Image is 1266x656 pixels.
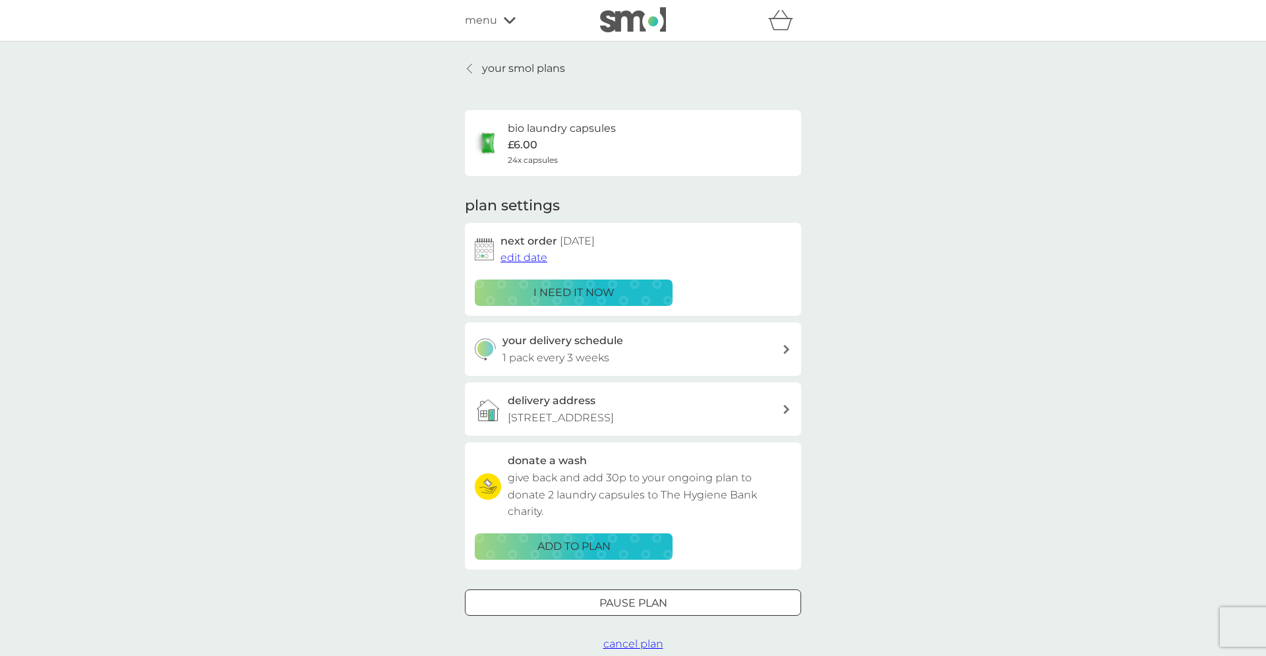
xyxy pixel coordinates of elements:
[508,120,616,137] h6: bio laundry capsules
[465,382,801,436] a: delivery address[STREET_ADDRESS]
[465,589,801,616] button: Pause plan
[475,280,673,306] button: i need it now
[508,452,587,469] h3: donate a wash
[603,638,663,650] span: cancel plan
[603,636,663,653] button: cancel plan
[560,235,595,247] span: [DATE]
[465,196,560,216] h2: plan settings
[599,595,667,612] p: Pause plan
[508,392,595,409] h3: delivery address
[500,233,595,250] h2: next order
[465,322,801,376] button: your delivery schedule1 pack every 3 weeks
[465,12,497,29] span: menu
[482,60,565,77] p: your smol plans
[508,136,537,154] p: £6.00
[508,409,614,427] p: [STREET_ADDRESS]
[768,7,801,34] div: basket
[465,60,565,77] a: your smol plans
[508,154,558,166] span: 24x capsules
[475,130,501,156] img: bio laundry capsules
[500,251,547,264] span: edit date
[533,284,615,301] p: i need it now
[502,349,609,367] p: 1 pack every 3 weeks
[475,533,673,560] button: ADD TO PLAN
[508,469,791,520] p: give back and add 30p to your ongoing plan to donate 2 laundry capsules to The Hygiene Bank charity.
[500,249,547,266] button: edit date
[502,332,623,349] h3: your delivery schedule
[600,7,666,32] img: smol
[537,538,611,555] p: ADD TO PLAN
